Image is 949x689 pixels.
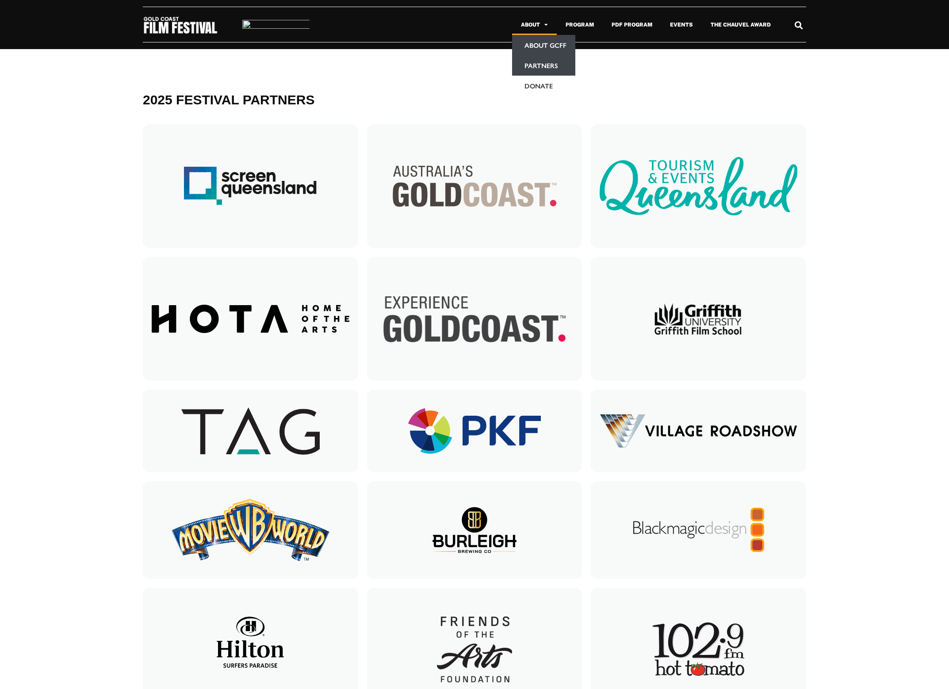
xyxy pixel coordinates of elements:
a: Donate [512,76,575,96]
a: Partners [512,55,575,76]
a: About [512,15,557,35]
a: Events [661,15,702,35]
a: About GCFF [512,35,575,55]
div: Search [792,18,806,33]
nav: Menu [331,15,780,35]
a: The Chauvel Award [702,15,780,35]
a: Program [557,15,603,35]
h1: 2025 FESTIVAL PARTNERS [143,93,806,107]
a: PDF Program [603,15,661,35]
